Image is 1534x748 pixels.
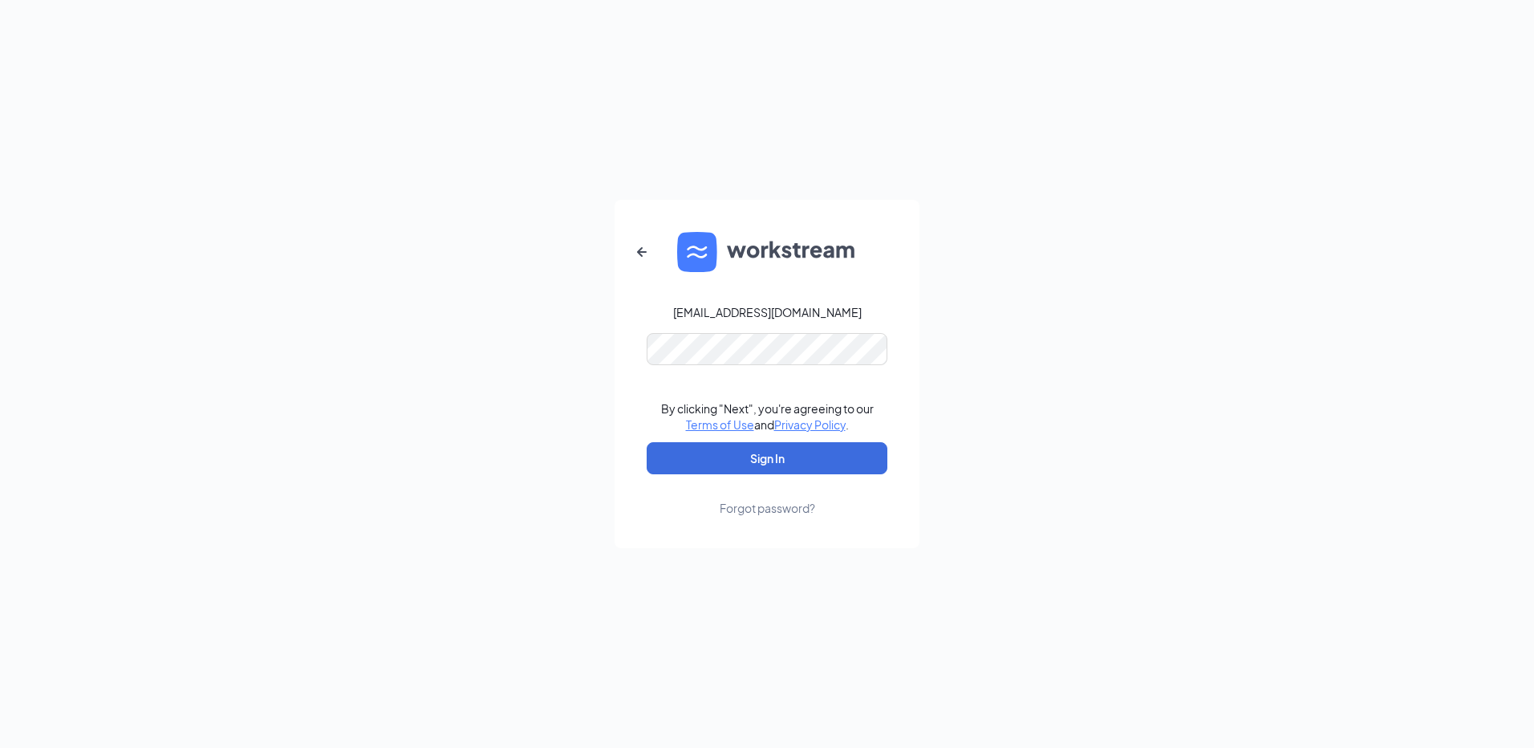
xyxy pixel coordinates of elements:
[686,417,754,432] a: Terms of Use
[623,233,661,271] button: ArrowLeftNew
[720,474,815,516] a: Forgot password?
[774,417,846,432] a: Privacy Policy
[647,442,887,474] button: Sign In
[661,400,874,433] div: By clicking "Next", you're agreeing to our and .
[673,304,862,320] div: [EMAIL_ADDRESS][DOMAIN_NAME]
[632,242,651,262] svg: ArrowLeftNew
[677,232,857,272] img: WS logo and Workstream text
[720,500,815,516] div: Forgot password?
